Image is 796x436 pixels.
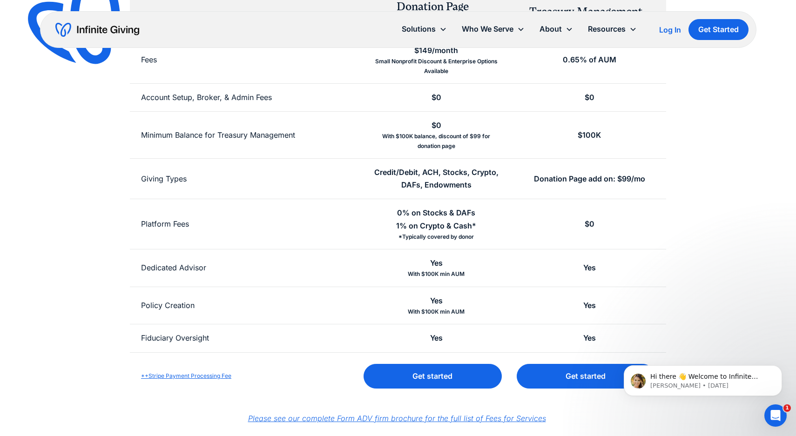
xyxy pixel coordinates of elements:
a: Please see our complete Form ADV firm brochure for the full list of Fees for Services [248,414,546,423]
div: Who We Serve [462,23,513,35]
div: Resources [588,23,626,35]
a: Get Started [688,19,749,40]
div: Platform Fees [141,218,189,230]
iframe: Intercom notifications message [610,346,796,411]
div: Donation Page add on: $99/mo [534,173,645,185]
div: $100K [578,129,601,141]
div: Who We Serve [454,19,532,39]
div: Credit/Debit, ACH, Stocks, Crypto, DAFs, Endowments [371,166,502,191]
div: Fees [141,54,157,66]
div: Policy Creation [141,299,195,312]
div: With $100K balance, discount of $99 for donation page [371,132,502,151]
div: 0.65% of AUM [563,54,616,66]
div: Fiduciary Oversight [141,332,209,344]
a: Get started [364,364,502,389]
div: Yes [583,262,596,274]
div: Giving Types [141,173,187,185]
a: *+Stripe Payment Processing Fee [141,372,231,379]
div: $0 [585,91,594,104]
iframe: Intercom live chat [764,404,787,427]
div: 0% on Stocks & DAFs 1% on Crypto & Cash* [396,207,476,232]
div: Yes [583,332,596,344]
a: Log In [659,24,681,35]
div: Solutions [402,23,436,35]
div: Solutions [394,19,454,39]
div: $149/month [414,44,458,57]
div: *Typically covered by donor [398,232,474,241]
div: About [540,23,562,35]
a: Get started [517,364,655,389]
div: With $100K min AUM [408,307,465,316]
div: Yes [430,257,443,269]
div: With $100K min AUM [408,269,465,279]
div: Treasury Management [529,4,642,20]
div: Yes [430,295,443,307]
div: Small Nonprofit Discount & Enterprise Options Available [371,57,502,76]
div: $0 [432,119,441,132]
div: Minimum Balance for Treasury Management [141,129,295,141]
div: Log In [659,26,681,34]
a: home [55,22,139,37]
div: Account Setup, Broker, & Admin Fees [141,91,272,104]
div: $0 [432,91,441,104]
div: About [532,19,580,39]
div: $0 [585,218,594,230]
div: Resources [580,19,644,39]
span: 1 [783,404,791,412]
div: Yes [583,299,596,312]
div: Yes [430,332,443,344]
div: Dedicated Advisor [141,262,206,274]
